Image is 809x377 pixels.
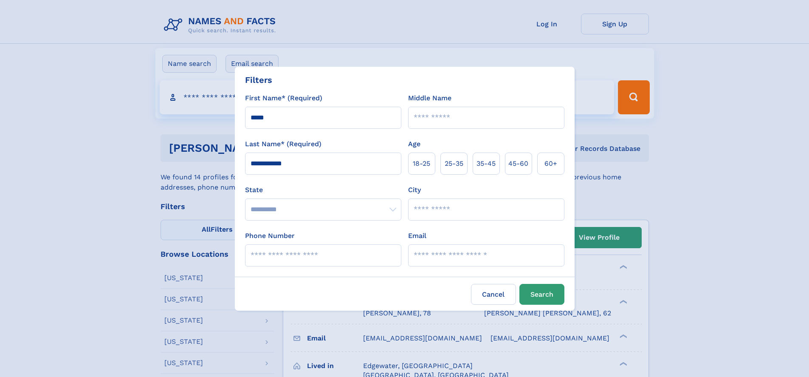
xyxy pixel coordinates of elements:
span: 60+ [544,159,557,169]
label: City [408,185,421,195]
span: 25‑35 [445,159,463,169]
label: First Name* (Required) [245,93,322,103]
label: Middle Name [408,93,451,103]
span: 35‑45 [476,159,496,169]
button: Search [519,284,564,305]
label: Phone Number [245,231,295,241]
label: Email [408,231,426,241]
div: Filters [245,74,272,86]
label: Last Name* (Required) [245,139,321,149]
label: Cancel [471,284,516,305]
label: State [245,185,401,195]
span: 18‑25 [413,159,430,169]
span: 45‑60 [508,159,528,169]
label: Age [408,139,420,149]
